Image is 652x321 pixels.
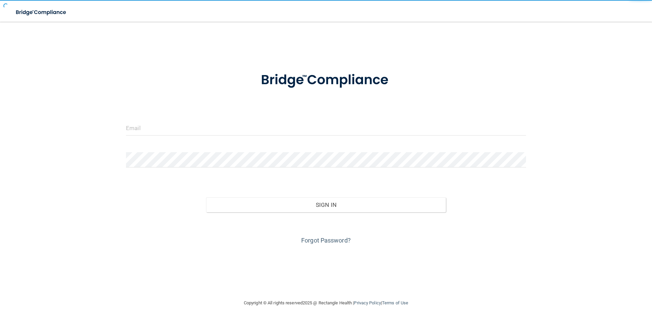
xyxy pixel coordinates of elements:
img: bridge_compliance_login_screen.278c3ca4.svg [247,63,405,98]
a: Terms of Use [382,300,408,305]
a: Privacy Policy [354,300,381,305]
input: Email [126,120,526,136]
button: Sign In [206,197,446,212]
div: Copyright © All rights reserved 2025 @ Rectangle Health | | [202,292,450,314]
a: Forgot Password? [301,237,351,244]
img: bridge_compliance_login_screen.278c3ca4.svg [10,5,73,19]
